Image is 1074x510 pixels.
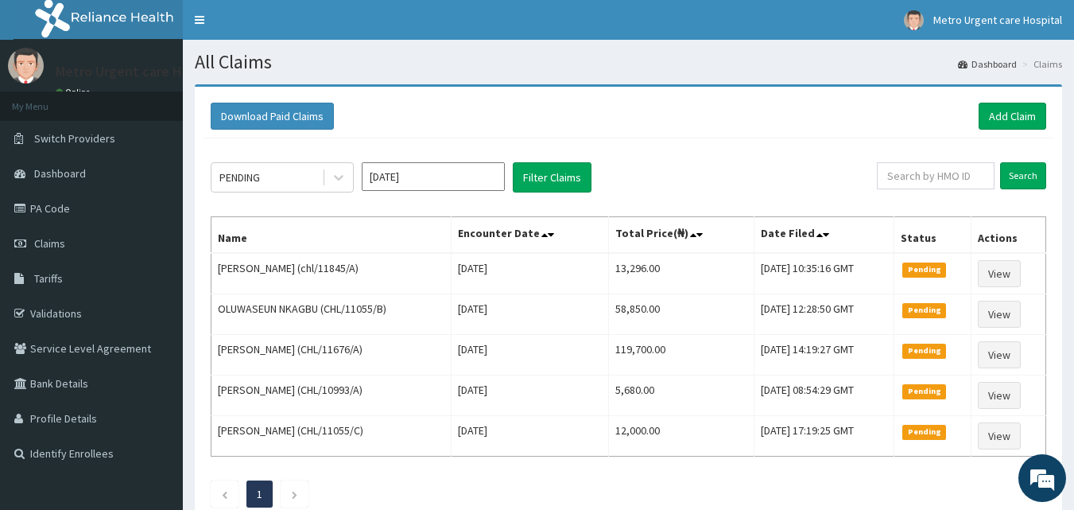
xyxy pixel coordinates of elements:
[902,384,946,399] span: Pending
[257,487,262,501] a: Page 1 is your current page
[362,162,505,191] input: Select Month and Year
[513,162,591,193] button: Filter Claims
[978,301,1021,328] a: View
[902,425,946,439] span: Pending
[902,344,946,358] span: Pending
[451,253,608,294] td: [DATE]
[211,376,452,416] td: [PERSON_NAME] (CHL/10993/A)
[608,217,754,254] th: Total Price(₦)
[971,217,1046,254] th: Actions
[754,335,894,376] td: [DATE] 14:19:27 GMT
[877,162,995,189] input: Search by HMO ID
[211,103,334,130] button: Download Paid Claims
[291,487,298,501] a: Next page
[904,10,924,30] img: User Image
[211,294,452,335] td: OLUWASEUN NKAGBU (CHL/11055/B)
[221,487,228,501] a: Previous page
[754,376,894,416] td: [DATE] 08:54:29 GMT
[978,382,1021,409] a: View
[754,217,894,254] th: Date Filed
[34,166,86,181] span: Dashboard
[34,271,63,286] span: Tariffs
[451,376,608,416] td: [DATE]
[608,335,754,376] td: 119,700.00
[56,64,225,79] p: Metro Urgent care Hospital
[451,217,608,254] th: Encounter Date
[754,294,894,335] td: [DATE] 12:28:50 GMT
[451,294,608,335] td: [DATE]
[902,303,946,317] span: Pending
[608,294,754,335] td: 58,850.00
[219,169,260,185] div: PENDING
[211,253,452,294] td: [PERSON_NAME] (chl/11845/A)
[56,87,94,98] a: Online
[608,376,754,416] td: 5,680.00
[8,48,44,84] img: User Image
[211,217,452,254] th: Name
[754,416,894,457] td: [DATE] 17:19:25 GMT
[933,13,1062,27] span: Metro Urgent care Hospital
[754,253,894,294] td: [DATE] 10:35:16 GMT
[211,416,452,457] td: [PERSON_NAME] (CHL/11055/C)
[978,341,1021,368] a: View
[34,236,65,251] span: Claims
[451,416,608,457] td: [DATE]
[978,260,1021,287] a: View
[195,52,1062,72] h1: All Claims
[979,103,1046,130] a: Add Claim
[958,57,1017,71] a: Dashboard
[211,335,452,376] td: [PERSON_NAME] (CHL/11676/A)
[608,253,754,294] td: 13,296.00
[978,422,1021,450] a: View
[608,416,754,457] td: 12,000.00
[1000,162,1046,189] input: Search
[34,131,115,146] span: Switch Providers
[902,263,946,277] span: Pending
[1018,57,1062,71] li: Claims
[894,217,971,254] th: Status
[451,335,608,376] td: [DATE]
